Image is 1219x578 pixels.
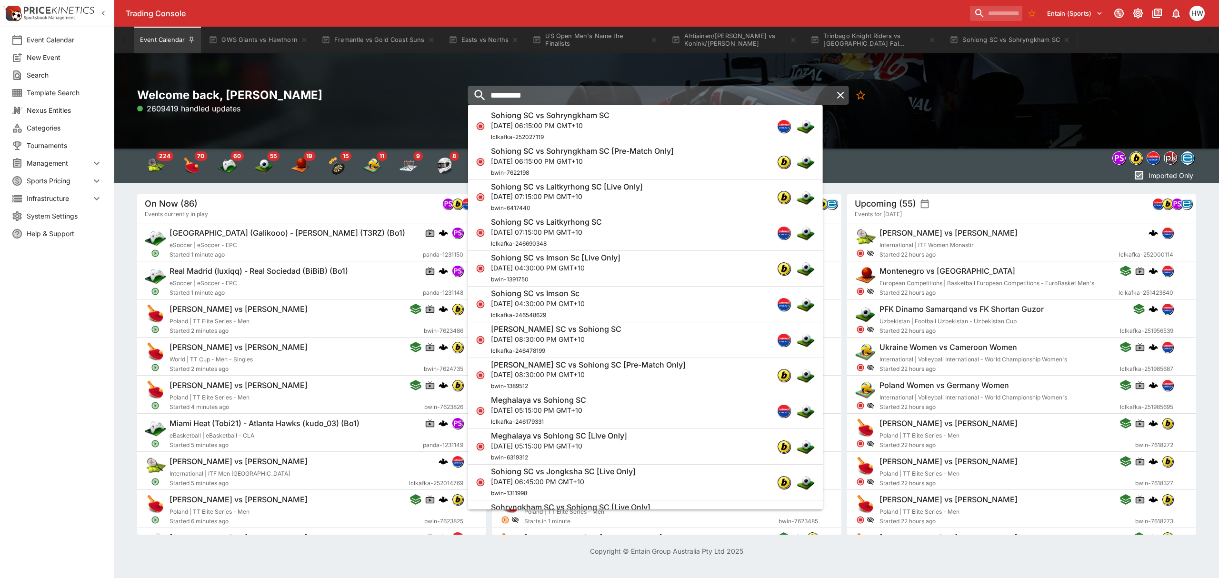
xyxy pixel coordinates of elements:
img: lclkafka.png [1147,152,1159,164]
div: lclkafka [777,298,790,311]
span: lclkafka-252014769 [409,478,463,488]
img: lclkafka.png [1162,342,1173,352]
span: 224 [156,151,173,161]
img: ice_hockey [399,156,418,175]
div: Tennis [146,156,165,175]
svg: Closed [476,192,485,202]
img: lclkafka.png [462,199,472,209]
h2: Welcome back, [PERSON_NAME] [137,88,486,102]
img: lclkafka.png [1153,199,1163,209]
img: pandascore.png [452,228,463,238]
img: logo-cerberus.svg [1149,342,1158,352]
input: search [970,6,1022,21]
div: lclkafka [1162,341,1173,353]
img: darts [327,156,346,175]
svg: Closed [476,264,485,273]
span: European Competitions | Basketball European Competitions - EuroBasket Men's [879,279,1094,287]
img: betradar.png [1181,152,1194,164]
img: logo-cerberus.svg [439,495,448,504]
span: Started 2 minutes ago [170,326,424,336]
img: lclkafka.png [778,227,790,239]
span: lclkafka-251985687 [1120,364,1173,374]
img: logo-cerberus.svg [1149,495,1158,504]
div: lclkafka [1162,303,1173,315]
svg: Closed [476,121,485,131]
img: pandascore.png [452,266,463,276]
img: logo-cerberus.svg [439,380,448,390]
button: No Bookmarks [851,86,870,105]
img: logo-cerberus.svg [1149,457,1158,466]
img: logo-cerberus.svg [1149,380,1158,390]
button: Trinbago Knight Riders vs [GEOGRAPHIC_DATA] Fal... [805,27,942,53]
h6: [PERSON_NAME] vs [PERSON_NAME] [879,457,1018,467]
img: motor_racing [435,156,454,175]
span: bwin-7623826 [424,402,463,412]
img: table_tennis.png [855,494,876,515]
h6: PFK Dinamo Samarqand vs FK Shortan Guzor [879,304,1044,314]
div: lclkafka [1147,151,1160,165]
span: 11 [377,151,387,161]
span: bwin-7618272 [1135,440,1173,450]
div: bwin [452,341,463,353]
div: lclkafka [777,120,790,133]
h6: [PERSON_NAME] vs [PERSON_NAME] [170,304,308,314]
div: Darts [327,156,346,175]
img: volleyball [363,156,382,175]
div: betradar [1181,198,1192,209]
div: cerberus [439,304,448,314]
img: logo-cerberus.svg [1149,228,1158,238]
button: Sohiong SC vs Sohryngkham SC [944,27,1076,53]
img: pricekinetics.png [1164,152,1177,164]
h6: [PERSON_NAME] vs [PERSON_NAME] [170,533,308,543]
img: bwin.png [778,262,790,275]
div: pandascore [442,198,454,209]
img: table_tennis.png [855,456,876,477]
span: bwin-1391750 [491,276,529,283]
div: cerberus [439,342,448,352]
img: pandascore.png [1113,152,1125,164]
button: Toggle light/dark mode [1129,5,1147,22]
h6: [PERSON_NAME] vs [PERSON_NAME] [879,228,1018,238]
img: table_tennis.png [500,532,520,553]
div: Basketball [290,156,310,175]
span: Event Calendar [27,35,102,45]
img: soccer.png [796,152,815,171]
img: logo-cerberus.svg [439,228,448,238]
span: Events for [DATE] [855,209,902,219]
span: Uzbekistan | Football Uzbekistan - Uzbekistan Cup [879,318,1017,325]
span: 15 [340,151,351,161]
img: bwin.png [1130,152,1142,164]
div: Harrison Walker [1189,6,1205,21]
svg: Closed [476,157,485,167]
h6: Sohiong SC vs Laitkyrhong SC [Live Only] [491,182,643,192]
img: bwin.png [452,304,463,314]
svg: Open [151,363,160,372]
p: [DATE] 07:15:00 PM GMT+10 [491,191,643,201]
img: bwin.png [778,440,790,453]
img: soccer.png [796,259,815,278]
span: 8 [450,151,459,161]
img: table_tennis [182,156,201,175]
svg: Open [151,249,160,258]
span: panda-1231150 [423,250,463,259]
h6: [PERSON_NAME] vs [PERSON_NAME] [879,419,1018,429]
svg: Closed [856,287,865,296]
div: cerberus [1149,266,1158,276]
div: pandascore [452,227,463,239]
div: Esports [218,156,237,175]
div: cerberus [1149,304,1158,314]
img: betradar.png [1181,199,1192,209]
button: Connected to PK [1110,5,1128,22]
img: lclkafka.png [452,456,463,467]
span: bwin-7618327 [1135,478,1173,488]
div: betradar [826,198,838,209]
input: search [468,86,832,105]
img: table_tennis.png [145,494,166,515]
span: lclkafka-246478199 [491,347,545,354]
img: volleyball.png [855,379,876,400]
img: bwin.png [1162,494,1173,505]
span: Categories [27,123,102,133]
span: 9 [413,151,423,161]
div: pandascore [1112,151,1126,165]
button: Easts vs Norths [443,27,525,53]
